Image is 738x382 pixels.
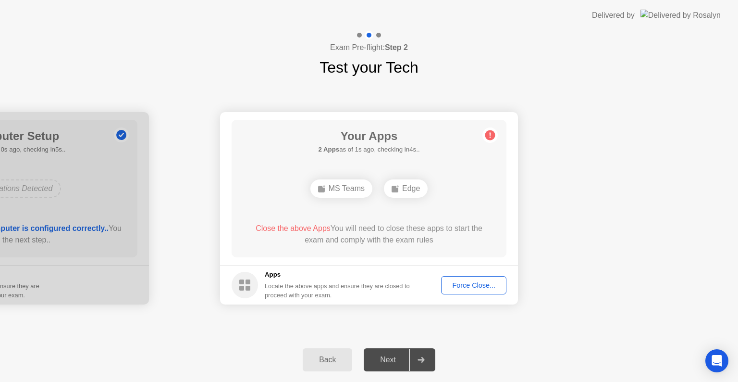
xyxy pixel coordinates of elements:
h1: Test your Tech [320,56,418,79]
h1: Your Apps [318,127,419,145]
h5: as of 1s ago, checking in4s.. [318,145,419,154]
img: Delivered by Rosalyn [640,10,721,21]
b: 2 Apps [318,146,339,153]
div: Edge [384,179,428,198]
div: Locate the above apps and ensure they are closed to proceed with your exam. [265,281,410,300]
div: Next [367,356,409,364]
div: Back [306,356,349,364]
div: Open Intercom Messenger [705,349,728,372]
b: Step 2 [385,43,408,51]
button: Force Close... [441,276,506,294]
button: Back [303,348,352,371]
div: You will need to close these apps to start the exam and comply with the exam rules [246,223,493,246]
div: Delivered by [592,10,635,21]
button: Next [364,348,435,371]
div: Force Close... [444,281,503,289]
h4: Exam Pre-flight: [330,42,408,53]
span: Close the above Apps [256,224,331,232]
h5: Apps [265,270,410,280]
div: MS Teams [310,179,372,198]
